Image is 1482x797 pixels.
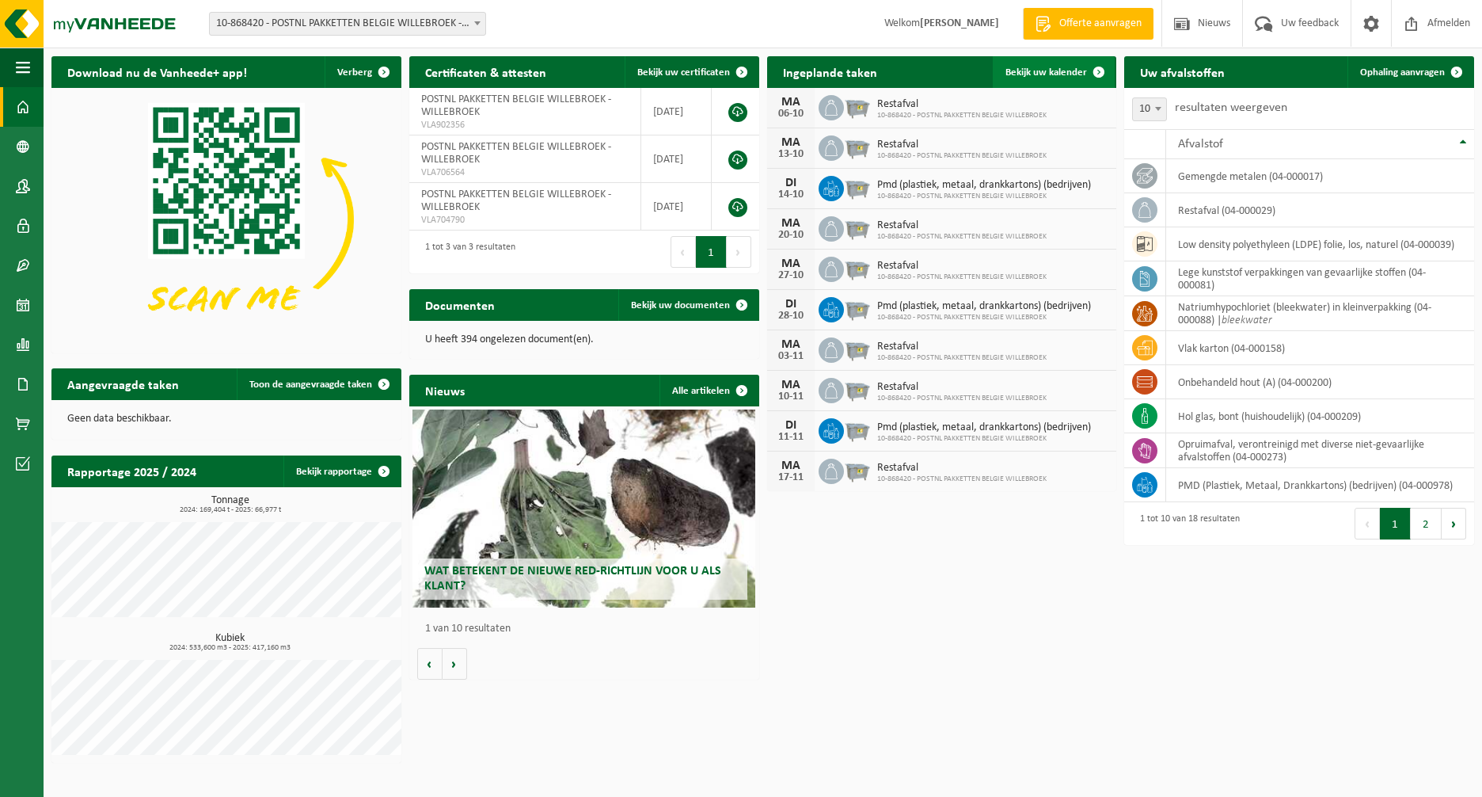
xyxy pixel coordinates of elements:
h2: Certificaten & attesten [409,56,562,87]
td: [DATE] [641,135,712,183]
div: MA [775,379,807,391]
h2: Download nu de Vanheede+ app! [51,56,263,87]
span: POSTNL PAKKETTEN BELGIE WILLEBROEK - WILLEBROEK [421,189,611,213]
h2: Ingeplande taken [767,56,893,87]
img: WB-2500-GAL-GY-04 [844,214,871,241]
span: 2024: 533,600 m3 - 2025: 417,160 m3 [59,644,401,652]
div: 11-11 [775,432,807,443]
span: Wat betekent de nieuwe RED-richtlijn voor u als klant? [424,565,721,593]
td: hol glas, bont (huishoudelijk) (04-000209) [1166,399,1474,433]
span: 10-868420 - POSTNL PAKKETTEN BELGIE WILLEBROEK [877,273,1047,282]
td: [DATE] [641,183,712,231]
td: gemengde metalen (04-000017) [1166,159,1474,193]
i: bleekwater [1222,315,1272,326]
img: WB-2500-GAL-GY-01 [844,174,871,200]
span: Pmd (plastiek, metaal, drankkartons) (bedrijven) [877,421,1091,434]
button: Vorige [417,648,443,680]
span: 10-868420 - POSTNL PAKKETTEN BELGIE WILLEBROEK [877,353,1047,363]
span: Bekijk uw kalender [1005,67,1087,78]
span: Bekijk uw documenten [631,300,730,311]
a: Alle artikelen [659,375,758,406]
td: PMD (Plastiek, Metaal, Drankkartons) (bedrijven) (04-000978) [1166,468,1474,502]
span: Ophaling aanvragen [1360,67,1445,78]
span: Afvalstof [1178,138,1223,151]
span: 10-868420 - POSTNL PAKKETTEN BELGIE WILLEBROEK - WILLEBROEK [209,12,486,36]
div: MA [775,136,807,149]
span: Toon de aangevraagde taken [249,379,372,390]
a: Ophaling aanvragen [1347,56,1472,88]
div: DI [775,419,807,432]
p: Geen data beschikbaar. [67,414,386,425]
div: DI [775,298,807,311]
span: VLA704790 [421,214,629,227]
span: Restafval [877,462,1047,475]
h2: Documenten [409,289,511,320]
button: Previous [1355,508,1380,540]
span: 10-868420 - POSTNL PAKKETTEN BELGIE WILLEBROEK [877,394,1047,403]
button: Next [1442,508,1466,540]
span: 10-868420 - POSTNL PAKKETTEN BELGIE WILLEBROEK [877,313,1091,322]
button: Next [727,236,751,268]
div: 10-11 [775,391,807,402]
div: 27-10 [775,270,807,281]
div: 03-11 [775,351,807,362]
span: 10-868420 - POSTNL PAKKETTEN BELGIE WILLEBROEK [877,232,1047,242]
h2: Nieuws [409,375,481,406]
p: U heeft 394 ongelezen document(en). [425,334,743,345]
span: POSTNL PAKKETTEN BELGIE WILLEBROEK - WILLEBROEK [421,141,611,166]
div: DI [775,177,807,189]
span: Verberg [337,67,372,78]
a: Bekijk rapportage [283,456,400,487]
button: 1 [696,236,727,268]
span: Restafval [877,341,1047,353]
span: Pmd (plastiek, metaal, drankkartons) (bedrijven) [877,179,1091,192]
span: Pmd (plastiek, metaal, drankkartons) (bedrijven) [877,300,1091,313]
div: MA [775,217,807,230]
div: 1 tot 3 van 3 resultaten [417,235,515,269]
div: 13-10 [775,149,807,160]
img: WB-2500-GAL-GY-04 [844,376,871,402]
img: WB-2500-GAL-GY-01 [844,416,871,443]
td: natriumhypochloriet (bleekwater) in kleinverpakking (04-000088) | [1166,296,1474,331]
span: POSTNL PAKKETTEN BELGIE WILLEBROEK - WILLEBROEK [421,93,611,118]
div: MA [775,338,807,351]
span: 10-868420 - POSTNL PAKKETTEN BELGIE WILLEBROEK [877,434,1091,444]
strong: [PERSON_NAME] [920,17,999,29]
img: WB-2500-GAL-GY-04 [844,93,871,120]
button: 2 [1411,508,1442,540]
td: [DATE] [641,88,712,135]
div: 17-11 [775,472,807,483]
label: resultaten weergeven [1175,101,1287,114]
td: vlak karton (04-000158) [1166,331,1474,365]
a: Toon de aangevraagde taken [237,368,400,400]
td: onbehandeld hout (A) (04-000200) [1166,365,1474,399]
span: 10 [1133,98,1166,120]
div: MA [775,460,807,472]
p: 1 van 10 resultaten [425,623,751,635]
span: 10-868420 - POSTNL PAKKETTEN BELGIE WILLEBROEK - WILLEBROEK [210,13,485,35]
button: Verberg [325,56,400,88]
span: Restafval [877,139,1047,151]
span: Restafval [877,260,1047,273]
img: WB-2500-GAL-GY-04 [844,133,871,160]
td: opruimafval, verontreinigd met diverse niet-gevaarlijke afvalstoffen (04-000273) [1166,433,1474,468]
span: Restafval [877,98,1047,111]
div: MA [775,96,807,109]
td: lege kunststof verpakkingen van gevaarlijke stoffen (04-000081) [1166,261,1474,296]
div: 1 tot 10 van 18 resultaten [1132,506,1240,541]
div: 20-10 [775,230,807,241]
a: Bekijk uw documenten [618,289,758,321]
span: VLA902356 [421,119,629,132]
span: 10-868420 - POSTNL PAKKETTEN BELGIE WILLEBROEK [877,111,1047,120]
span: Bekijk uw certificaten [637,67,730,78]
img: WB-2500-GAL-GY-04 [844,456,871,483]
a: Bekijk uw certificaten [625,56,758,88]
img: WB-2500-GAL-GY-04 [844,254,871,281]
span: Offerte aanvragen [1055,16,1146,32]
span: Restafval [877,219,1047,232]
a: Offerte aanvragen [1023,8,1153,40]
span: 10-868420 - POSTNL PAKKETTEN BELGIE WILLEBROEK [877,151,1047,161]
img: WB-2500-GAL-GY-01 [844,295,871,322]
h3: Kubiek [59,633,401,652]
button: Volgende [443,648,467,680]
